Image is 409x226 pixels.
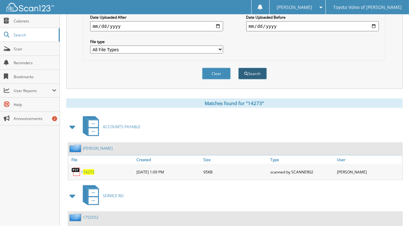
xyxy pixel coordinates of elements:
a: ACCOUNTS PAYABLE [79,114,141,139]
div: [DATE] 1:09 PM [135,166,202,178]
img: scan123-logo-white.svg [6,3,54,11]
div: scanned by SCANNER02 [269,166,336,178]
span: Cabinets [14,18,56,24]
span: User Reports [14,88,52,93]
iframe: Chat Widget [377,196,409,226]
div: [PERSON_NAME] [335,166,402,178]
img: PDF.png [71,167,81,177]
span: ACCOUNTS PAYABLE [103,124,141,129]
img: folder2.png [69,144,83,152]
span: Scan [14,46,56,52]
span: Toyota Volvo of [PERSON_NAME] [333,5,402,9]
div: Matches found for "14273" [66,98,403,108]
span: Bookmarks [14,74,56,79]
button: Search [238,68,267,79]
input: start [90,21,223,31]
label: Date Uploaded Before [246,15,379,20]
img: folder2.png [69,213,83,221]
a: [PERSON_NAME] [83,146,113,151]
a: Type [269,155,336,164]
a: File [68,155,135,164]
a: 114273 [81,169,94,175]
input: end [246,21,379,31]
span: Announcements [14,116,56,121]
span: Search [14,32,56,38]
a: SERVICE RO [79,183,123,208]
div: 95KB [202,166,269,178]
a: Size [202,155,269,164]
label: Date Uploaded After [90,15,223,20]
a: User [335,155,402,164]
div: 2 [52,116,57,121]
span: SERVICE RO [103,193,123,198]
button: Clear [202,68,231,79]
span: Reminders [14,60,56,66]
label: File type [90,39,223,44]
span: [PERSON_NAME] [277,5,312,9]
a: Created [135,155,202,164]
span: 14273 [83,169,94,175]
a: 1752552 [83,215,98,220]
span: Help [14,102,56,107]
